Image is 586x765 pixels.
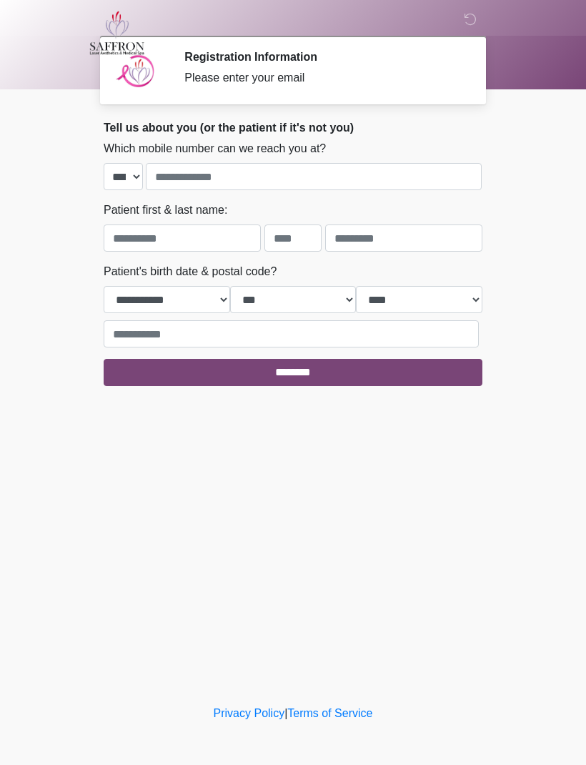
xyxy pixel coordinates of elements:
label: Patient first & last name: [104,202,227,219]
label: Patient's birth date & postal code? [104,263,277,280]
a: Privacy Policy [214,707,285,719]
a: | [284,707,287,719]
h2: Tell us about you (or the patient if it's not you) [104,121,482,134]
img: Saffron Laser Aesthetics and Medical Spa Logo [89,11,145,55]
img: Agent Avatar [114,50,157,93]
label: Which mobile number can we reach you at? [104,140,326,157]
div: Please enter your email [184,69,461,87]
a: Terms of Service [287,707,372,719]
